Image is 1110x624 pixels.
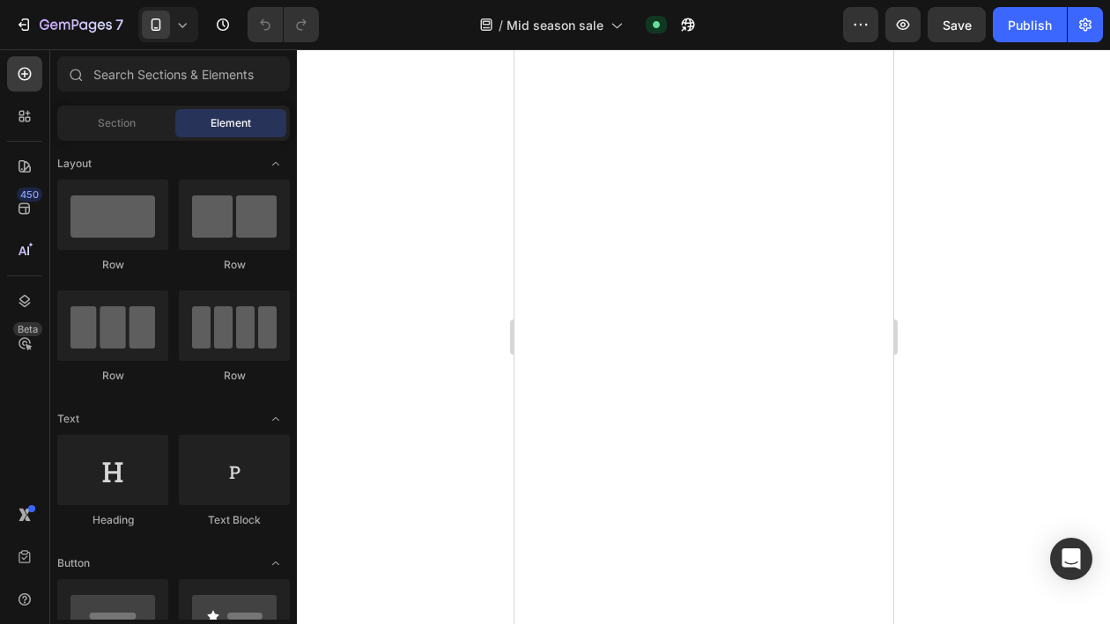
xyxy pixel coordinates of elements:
div: 450 [17,187,42,202]
button: 7 [7,7,131,42]
div: Row [57,368,168,384]
div: Publish [1008,16,1052,34]
span: Toggle open [262,405,290,433]
span: / [499,16,503,34]
span: Save [943,18,972,33]
span: Button [57,555,90,571]
button: Save [928,7,986,42]
span: Section [98,115,136,131]
span: Mid season sale [507,16,603,34]
iframe: Design area [514,49,893,624]
button: Publish [993,7,1067,42]
span: Layout [57,156,92,172]
span: Toggle open [262,549,290,577]
div: Undo/Redo [248,7,319,42]
span: Element [211,115,251,131]
div: Row [57,257,168,273]
span: Text [57,411,79,427]
div: Row [179,257,290,273]
div: Text Block [179,512,290,528]
span: Toggle open [262,150,290,178]
div: Open Intercom Messenger [1050,538,1092,580]
div: Row [179,368,290,384]
p: 7 [115,14,123,35]
div: Heading [57,512,168,528]
div: Beta [13,322,42,336]
input: Search Sections & Elements [57,56,290,92]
